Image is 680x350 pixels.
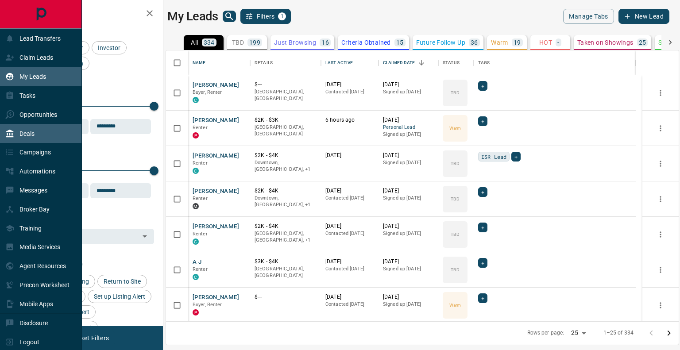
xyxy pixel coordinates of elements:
div: + [478,116,487,126]
span: + [481,223,484,232]
div: Name [188,50,250,75]
h2: Filters [28,9,154,19]
div: Name [193,50,206,75]
p: [DATE] [325,223,374,230]
div: + [478,293,487,303]
button: A J [193,258,201,266]
p: Contacted [DATE] [325,230,374,237]
p: HOT [539,39,552,46]
button: [PERSON_NAME] [193,187,239,196]
p: Toronto [255,159,317,173]
div: Set up Listing Alert [88,290,151,303]
span: + [481,294,484,303]
div: Claimed Date [379,50,438,75]
p: Signed up [DATE] [383,159,434,166]
p: Signed up [DATE] [383,195,434,202]
p: [DATE] [325,81,374,88]
p: $2K - $4K [255,152,317,159]
div: Return to Site [97,275,147,288]
p: [GEOGRAPHIC_DATA], [GEOGRAPHIC_DATA] [255,124,317,138]
span: Buyer, Renter [193,89,222,95]
p: Rows per page: [527,329,564,337]
button: Reset Filters [67,331,115,346]
div: + [511,152,521,162]
div: condos.ca [193,238,199,245]
span: Renter [193,266,208,272]
button: [PERSON_NAME] [193,152,239,160]
p: Signed up [DATE] [383,88,434,96]
p: Contacted [DATE] [325,265,374,273]
p: [DATE] [325,258,374,265]
p: 16 [321,39,329,46]
p: 36 [471,39,478,46]
p: [DATE] [383,116,434,124]
span: Renter [193,231,208,237]
div: mrloft.ca [193,203,199,209]
p: Future Follow Up [416,39,465,46]
p: Just Browsing [274,39,316,46]
p: Warm [491,39,508,46]
button: more [654,86,667,100]
button: more [654,157,667,170]
p: - [557,39,559,46]
p: [DATE] [325,187,374,195]
div: + [478,81,487,91]
p: TBD [451,266,459,273]
p: [DATE] [383,152,434,159]
button: more [654,192,667,206]
h1: My Leads [167,9,218,23]
div: condos.ca [193,168,199,174]
span: + [481,81,484,90]
p: [DATE] [383,258,434,265]
p: Warm [449,125,461,131]
div: Last Active [321,50,379,75]
div: Details [250,50,321,75]
p: [DATE] [383,81,434,88]
div: property.ca [193,309,199,315]
p: Signed up [DATE] [383,131,434,138]
div: Tags [474,50,636,75]
button: New Lead [618,9,669,24]
button: more [654,122,667,135]
p: TBD [451,196,459,202]
p: Toronto [255,230,317,244]
span: Renter [193,125,208,131]
div: property.ca [193,132,199,138]
p: Contacted [DATE] [325,301,374,308]
span: 1 [279,13,285,19]
p: [GEOGRAPHIC_DATA], [GEOGRAPHIC_DATA] [255,265,317,279]
div: condos.ca [193,274,199,280]
p: $2K - $3K [255,116,317,124]
p: Signed up [DATE] [383,265,434,273]
div: Claimed Date [383,50,415,75]
div: 25 [568,327,589,339]
p: [DATE] [383,223,434,230]
p: TBD [232,39,244,46]
p: Toronto [255,195,317,208]
p: 15 [396,39,404,46]
button: Go to next page [660,324,678,342]
p: 6 hours ago [325,116,374,124]
p: $2K - $4K [255,187,317,195]
span: + [481,258,484,267]
span: ISR Lead [481,152,506,161]
button: Open [139,230,151,242]
button: search button [223,11,236,22]
p: $--- [255,81,317,88]
p: TBD [451,89,459,96]
button: Filters1 [240,9,291,24]
p: [DATE] [325,293,374,301]
button: [PERSON_NAME] [193,223,239,231]
p: Contacted [DATE] [325,195,374,202]
p: $--- [255,293,317,301]
p: Signed up [DATE] [383,301,434,308]
p: 25 [639,39,646,46]
p: $2K - $4K [255,223,317,230]
button: more [654,263,667,277]
div: Details [255,50,273,75]
p: 19 [514,39,521,46]
div: condos.ca [193,97,199,103]
p: Contacted [DATE] [325,88,374,96]
button: Sort [415,57,428,69]
span: + [514,152,518,161]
